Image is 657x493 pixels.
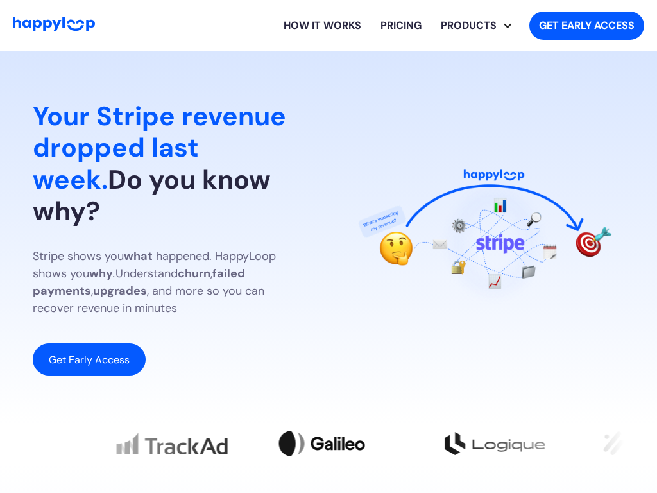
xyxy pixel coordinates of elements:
[33,266,245,298] strong: failed payments
[13,17,95,31] img: HappyLoop Logo
[13,17,95,35] a: Go to Home Page
[274,5,371,46] a: Learn how HappyLoop works
[33,248,308,317] p: Stripe shows you happened. HappyLoop shows you Understand , , , and more so you can recover reven...
[371,5,431,46] a: View HappyLoop pricing plans
[441,5,519,46] div: PRODUCTS
[178,266,210,281] strong: churn
[431,5,519,46] div: Explore HappyLoop use cases
[33,101,308,227] h1: Do you know why?
[33,99,286,196] span: Your Stripe revenue dropped last week.
[89,266,113,281] strong: why
[124,248,153,264] strong: what
[113,266,115,281] em: .
[33,343,146,376] a: Get Early Access
[431,18,506,33] div: PRODUCTS
[529,12,644,40] a: Get started with HappyLoop
[93,283,147,298] strong: upgrades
